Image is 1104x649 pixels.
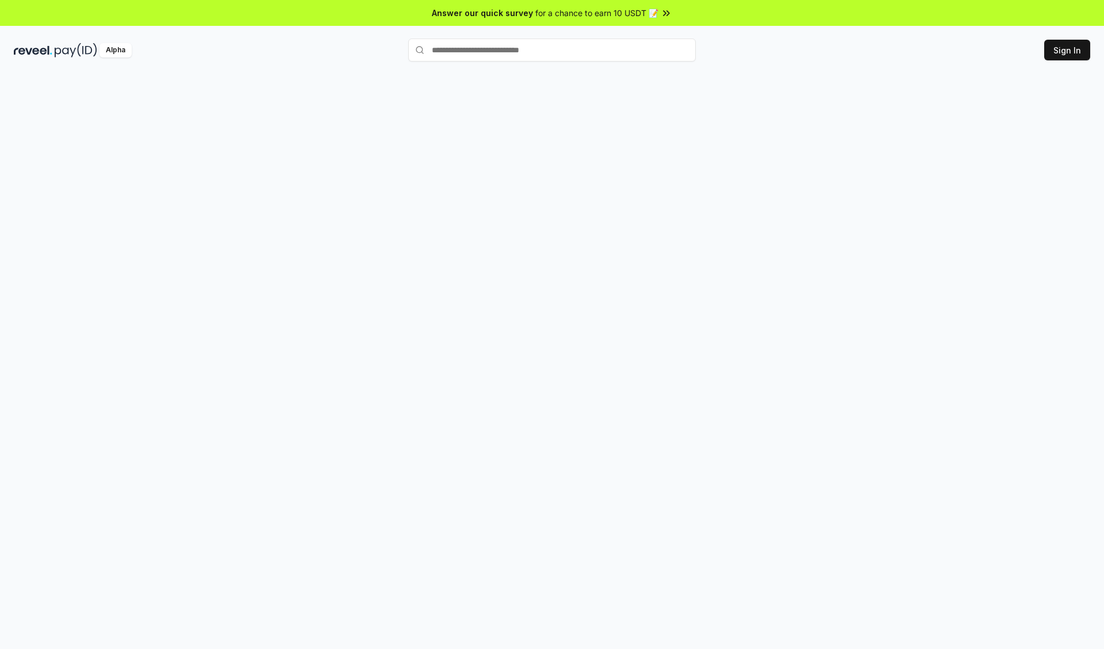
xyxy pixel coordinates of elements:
img: pay_id [55,43,97,57]
button: Sign In [1044,40,1090,60]
span: Answer our quick survey [432,7,533,19]
span: for a chance to earn 10 USDT 📝 [535,7,658,19]
img: reveel_dark [14,43,52,57]
div: Alpha [99,43,132,57]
